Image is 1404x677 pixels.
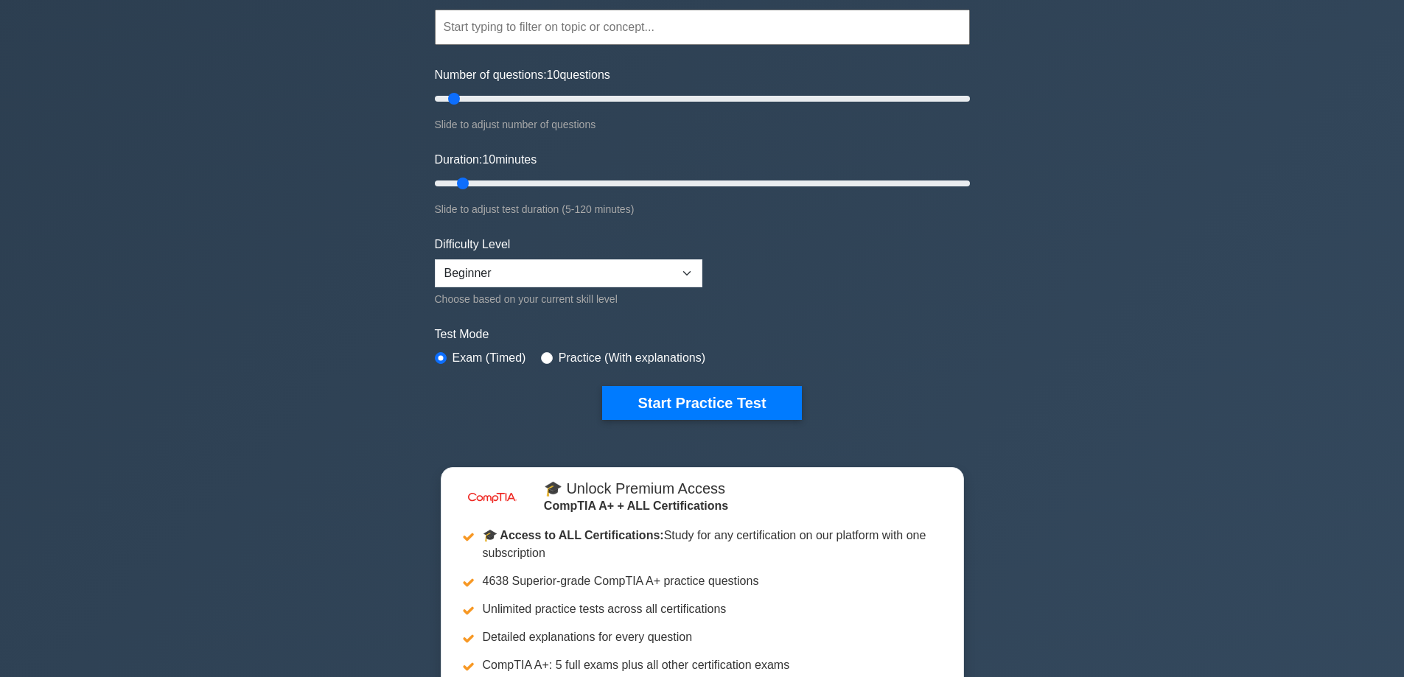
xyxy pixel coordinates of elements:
label: Number of questions: questions [435,66,610,84]
span: 10 [547,69,560,81]
label: Practice (With explanations) [559,349,705,367]
span: 10 [482,153,495,166]
div: Choose based on your current skill level [435,290,702,308]
div: Slide to adjust number of questions [435,116,970,133]
label: Exam (Timed) [453,349,526,367]
input: Start typing to filter on topic or concept... [435,10,970,45]
label: Duration: minutes [435,151,537,169]
label: Test Mode [435,326,970,343]
label: Difficulty Level [435,236,511,253]
button: Start Practice Test [602,386,801,420]
div: Slide to adjust test duration (5-120 minutes) [435,200,970,218]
